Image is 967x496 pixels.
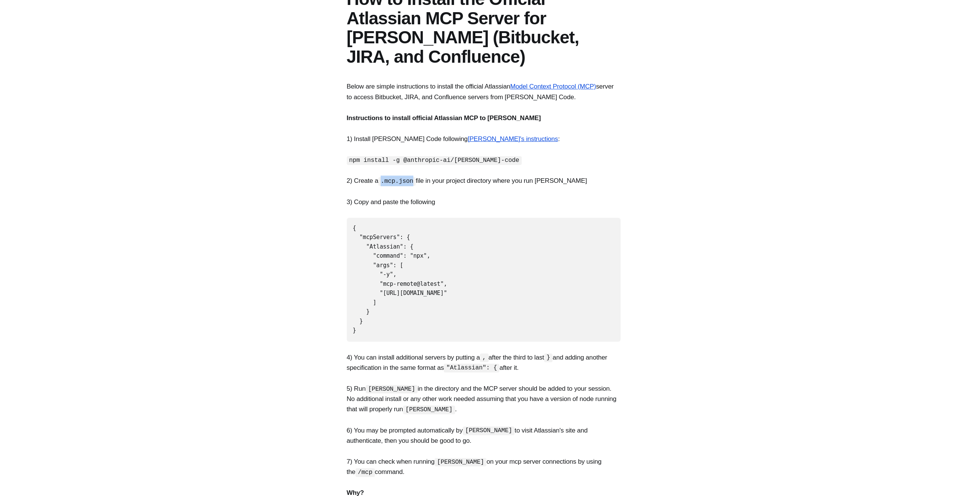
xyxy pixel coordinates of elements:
[403,406,455,414] code: [PERSON_NAME]
[347,197,621,207] p: 3) Copy and paste the following
[468,135,558,143] a: [PERSON_NAME]'s instructions
[347,456,621,477] p: 7) You can check when running on your mcp server connections by using the command.
[356,468,375,477] code: /mcp
[347,81,621,102] p: Below are simple instructions to install the official Atlassian server to access Bitbucket, JIRA,...
[347,425,621,446] p: 6) You may be prompted automatically by to visit Atlassian's site and authenticate, then you shou...
[347,352,621,373] p: 4) You can install additional servers by putting a after the third to last and adding another spe...
[347,176,621,186] p: 2) Create a file in your project directory where you run [PERSON_NAME]
[463,426,515,435] code: [PERSON_NAME]
[435,458,487,467] code: [PERSON_NAME]
[347,156,522,165] code: npm install -g @anthropic-ai/[PERSON_NAME]-code
[480,353,488,362] code: ,
[444,364,499,372] code: "Atlassian": {
[347,114,541,122] strong: Instructions to install official Atlassian MCP to [PERSON_NAME]
[353,225,447,334] code: { "mcpServers": { "Atlassian": { "command": "npx", "args": [ "-y", "mcp-remote@latest", "[URL][DO...
[378,177,416,186] code: .mcp.json
[544,353,553,362] code: }
[347,134,621,144] p: 1) Install [PERSON_NAME] Code following :
[366,385,418,394] code: [PERSON_NAME]
[347,383,621,415] p: 5) Run in the directory and the MCP server should be added to your session. No additional install...
[510,83,596,90] a: Model Context Protocol (MCP)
